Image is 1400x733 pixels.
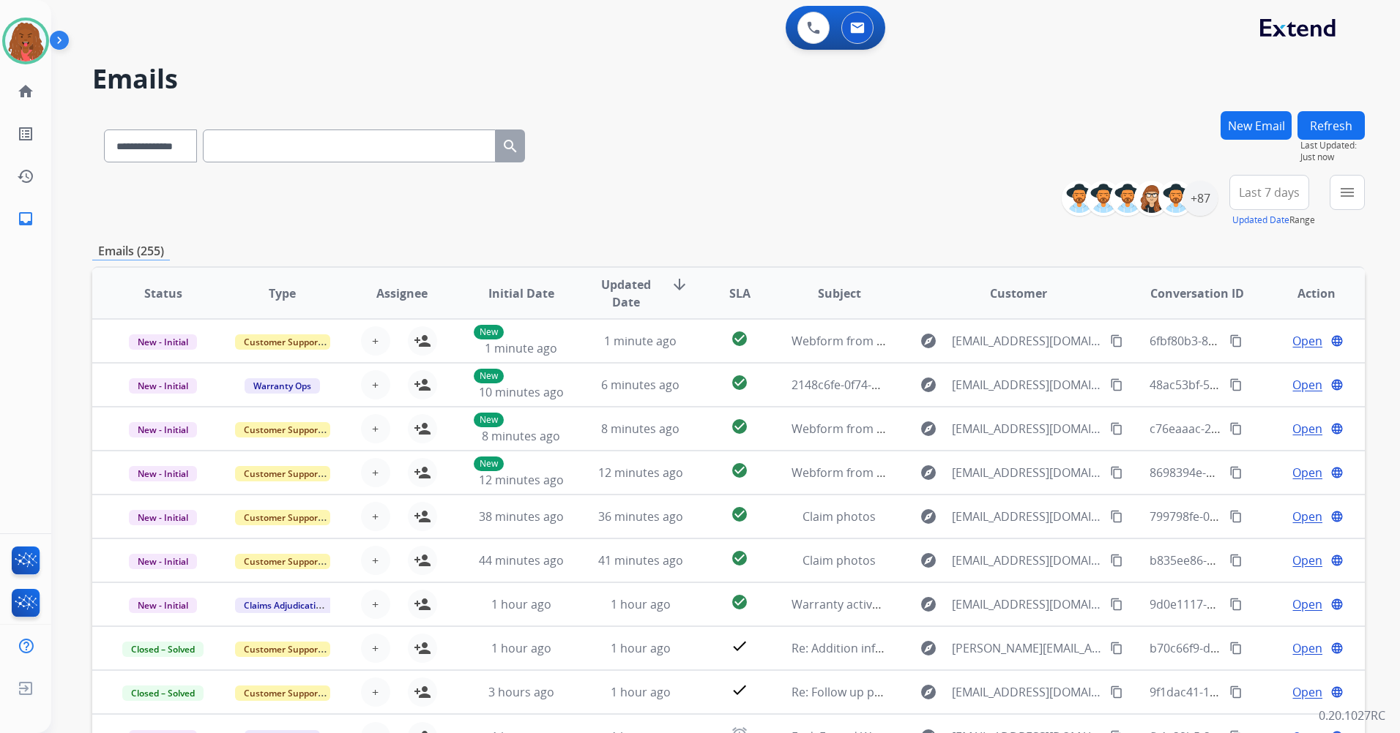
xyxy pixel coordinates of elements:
[235,598,335,613] span: Claims Adjudication
[952,376,1102,394] span: [EMAIL_ADDRESS][DOMAIN_NAME]
[1229,510,1243,523] mat-icon: content_copy
[1232,214,1315,226] span: Range
[474,456,504,471] p: New
[593,276,659,311] span: Updated Date
[792,333,1123,349] span: Webform from [EMAIL_ADDRESS][DOMAIN_NAME] on [DATE]
[372,683,379,701] span: +
[1110,685,1123,699] mat-icon: content_copy
[1292,683,1322,701] span: Open
[92,242,170,260] p: Emails (255)
[17,125,34,143] mat-icon: list_alt
[1330,466,1344,479] mat-icon: language
[502,138,519,155] mat-icon: search
[1338,184,1356,201] mat-icon: menu
[792,421,1123,437] span: Webform from [EMAIL_ADDRESS][DOMAIN_NAME] on [DATE]
[611,596,671,612] span: 1 hour ago
[731,418,748,435] mat-icon: check_circle
[1150,285,1244,302] span: Conversation ID
[479,384,564,400] span: 10 minutes ago
[803,508,876,525] span: Claim photos
[803,552,876,568] span: Claim photos
[482,428,560,444] span: 8 minutes ago
[731,681,748,699] mat-icon: check
[990,285,1047,302] span: Customer
[235,422,330,437] span: Customer Support
[729,285,751,302] span: SLA
[245,378,320,394] span: Warranty Ops
[1110,466,1123,479] mat-icon: content_copy
[1297,111,1365,140] button: Refresh
[129,598,197,613] span: New - Initial
[1150,333,1366,349] span: 6fbf80b3-8e77-4182-aaf9-ae9e553bd24f
[1183,181,1218,216] div: +87
[818,285,861,302] span: Subject
[1229,378,1243,391] mat-icon: content_copy
[671,276,688,293] mat-icon: arrow_downward
[235,334,330,350] span: Customer Support
[414,464,431,481] mat-icon: person_add
[474,413,504,427] p: New
[376,285,428,302] span: Assignee
[479,552,564,568] span: 44 minutes ago
[17,83,34,100] mat-icon: home
[1150,421,1371,437] span: c76eaaac-29ca-4477-9996-be3ea1a94d9f
[920,332,937,350] mat-icon: explore
[361,370,390,399] button: +
[1221,111,1292,140] button: New Email
[1292,376,1322,394] span: Open
[604,333,677,349] span: 1 minute ago
[122,642,204,657] span: Closed – Solved
[792,684,906,700] span: Re: Follow up photos
[372,420,379,437] span: +
[488,684,554,700] span: 3 hours ago
[1229,642,1243,655] mat-icon: content_copy
[1292,595,1322,613] span: Open
[731,462,748,479] mat-icon: check_circle
[601,421,679,437] span: 8 minutes ago
[129,554,197,569] span: New - Initial
[1110,598,1123,611] mat-icon: content_copy
[598,552,683,568] span: 41 minutes ago
[5,20,46,61] img: avatar
[1246,268,1365,319] th: Action
[1110,334,1123,347] mat-icon: content_copy
[361,502,390,531] button: +
[1292,332,1322,350] span: Open
[952,639,1102,657] span: [PERSON_NAME][EMAIL_ADDRESS][DOMAIN_NAME]
[1150,465,1379,481] span: 8698394e-83b7-42c3-b059-35d1d1bddcd2
[479,472,564,488] span: 12 minutes ago
[952,508,1102,525] span: [EMAIL_ADDRESS][DOMAIN_NAME]
[792,640,930,656] span: Re: Addition information.
[235,685,330,701] span: Customer Support
[414,420,431,437] mat-icon: person_add
[414,639,431,657] mat-icon: person_add
[1229,685,1243,699] mat-icon: content_copy
[1330,554,1344,567] mat-icon: language
[920,639,937,657] mat-icon: explore
[144,285,182,302] span: Status
[952,552,1102,569] span: [EMAIL_ADDRESS][DOMAIN_NAME]
[611,640,671,656] span: 1 hour ago
[731,593,748,611] mat-icon: check_circle
[414,376,431,394] mat-icon: person_add
[1110,510,1123,523] mat-icon: content_copy
[1330,510,1344,523] mat-icon: language
[952,332,1102,350] span: [EMAIL_ADDRESS][DOMAIN_NAME]
[1330,598,1344,611] mat-icon: language
[731,505,748,523] mat-icon: check_circle
[235,466,330,481] span: Customer Support
[1229,334,1243,347] mat-icon: content_copy
[361,590,390,619] button: +
[1229,598,1243,611] mat-icon: content_copy
[129,422,197,437] span: New - Initial
[920,420,937,437] mat-icon: explore
[361,326,390,356] button: +
[1150,640,1374,656] span: b70c66f9-d148-4e6a-846e-7ed69355d163
[414,683,431,701] mat-icon: person_add
[920,464,937,481] mat-icon: explore
[361,677,390,707] button: +
[474,325,504,339] p: New
[17,168,34,185] mat-icon: history
[952,683,1102,701] span: [EMAIL_ADDRESS][DOMAIN_NAME]
[920,376,937,394] mat-icon: explore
